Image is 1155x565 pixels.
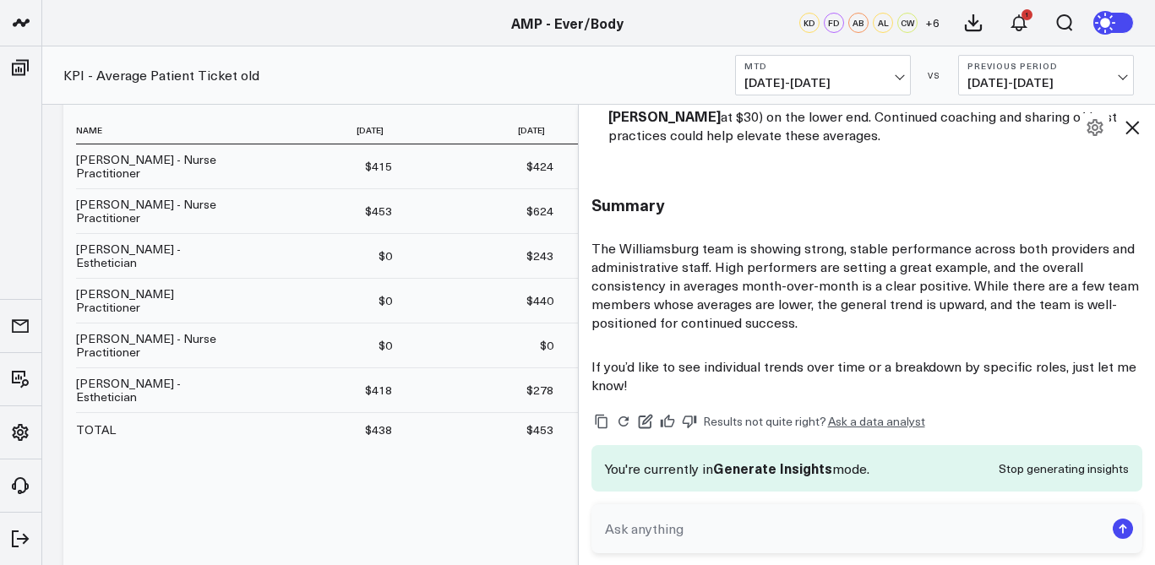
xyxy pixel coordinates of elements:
div: $0 [379,247,392,264]
td: [PERSON_NAME] - Esthetician [76,367,245,412]
p: You're currently in mode. [605,459,869,478]
div: KD [799,13,820,33]
div: $415 [365,158,392,175]
div: 1 [1022,9,1032,20]
div: $0 [379,292,392,309]
span: Generate Insights [713,459,832,477]
td: [PERSON_NAME] - Nurse Practitioner [76,144,245,188]
td: TOTAL [76,412,245,447]
span: Results not quite right? [703,413,826,429]
div: $0 [540,337,553,354]
th: [DATE] [407,117,569,144]
button: MTD[DATE]-[DATE] [735,55,911,95]
div: VS [919,70,950,80]
div: $243 [526,247,553,264]
div: $438 [365,421,392,438]
p: If you’d like to see individual trends over time or a breakdown by specific roles, just let me know! [591,357,1143,394]
span: [DATE] - [DATE] [744,76,902,90]
span: + 6 [925,17,940,29]
div: AL [873,13,893,33]
div: $0 [379,337,392,354]
td: [PERSON_NAME] - Nurse Practitioner [76,188,245,233]
h3: Summary [591,195,1143,214]
th: [DATE] [245,117,407,144]
th: Name [76,117,245,144]
div: $278 [526,382,553,399]
a: AMP - Ever/Body [511,14,624,32]
div: $453 [365,203,392,220]
td: [PERSON_NAME] Practitioner [76,278,245,323]
div: CW [897,13,918,33]
span: [DATE] - [DATE] [967,76,1125,90]
th: [DATE] [569,117,731,144]
div: $418 [365,382,392,399]
div: AB [848,13,869,33]
td: [PERSON_NAME] - Nurse Practitioner [76,323,245,367]
div: $424 [526,158,553,175]
button: Stop generating insights [999,463,1129,475]
button: Previous Period[DATE]-[DATE] [958,55,1134,95]
li: There is a wide range in admin performance, with some team members (e.g., at $30) on the lower en... [608,88,1143,144]
div: $624 [526,203,553,220]
strong: [PERSON_NAME] [608,106,721,125]
button: Copy [591,411,612,432]
div: $440 [526,292,553,309]
td: [PERSON_NAME] - Esthetician [76,233,245,278]
button: +6 [922,13,942,33]
div: FD [824,13,844,33]
a: KPI - Average Patient Ticket old [63,66,259,84]
b: Previous Period [967,61,1125,71]
a: Ask a data analyst [828,416,925,427]
b: MTD [744,61,902,71]
p: The Williamsburg team is showing strong, stable performance across both providers and administrat... [591,239,1143,332]
div: $453 [526,421,553,438]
